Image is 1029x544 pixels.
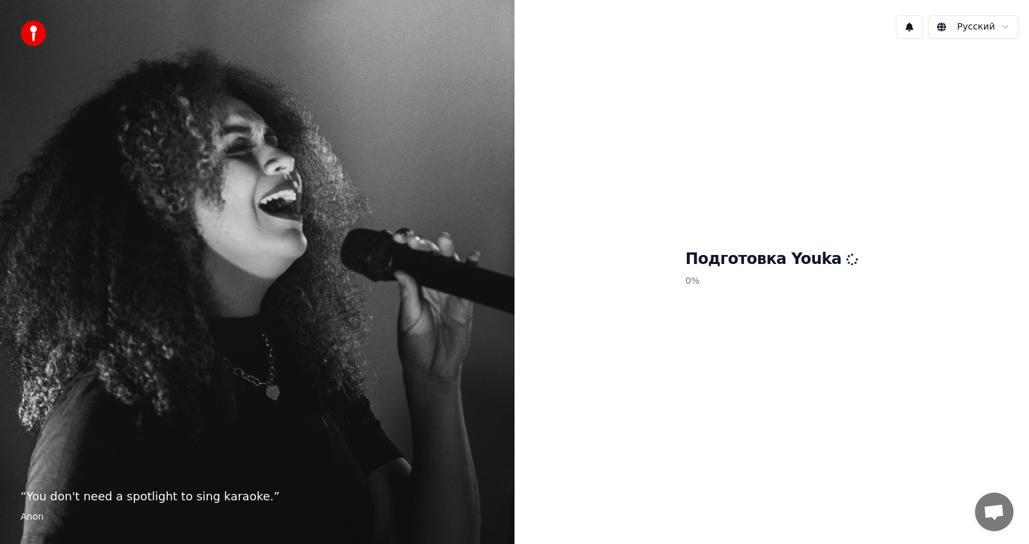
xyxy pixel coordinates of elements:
h1: Подготовка Youka [686,249,859,270]
p: 0 % [686,270,859,293]
p: “ You don't need a spotlight to sing karaoke. ” [21,487,494,505]
img: youka [21,21,46,46]
footer: Anon [21,511,494,523]
a: Открытый чат [975,493,1014,531]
